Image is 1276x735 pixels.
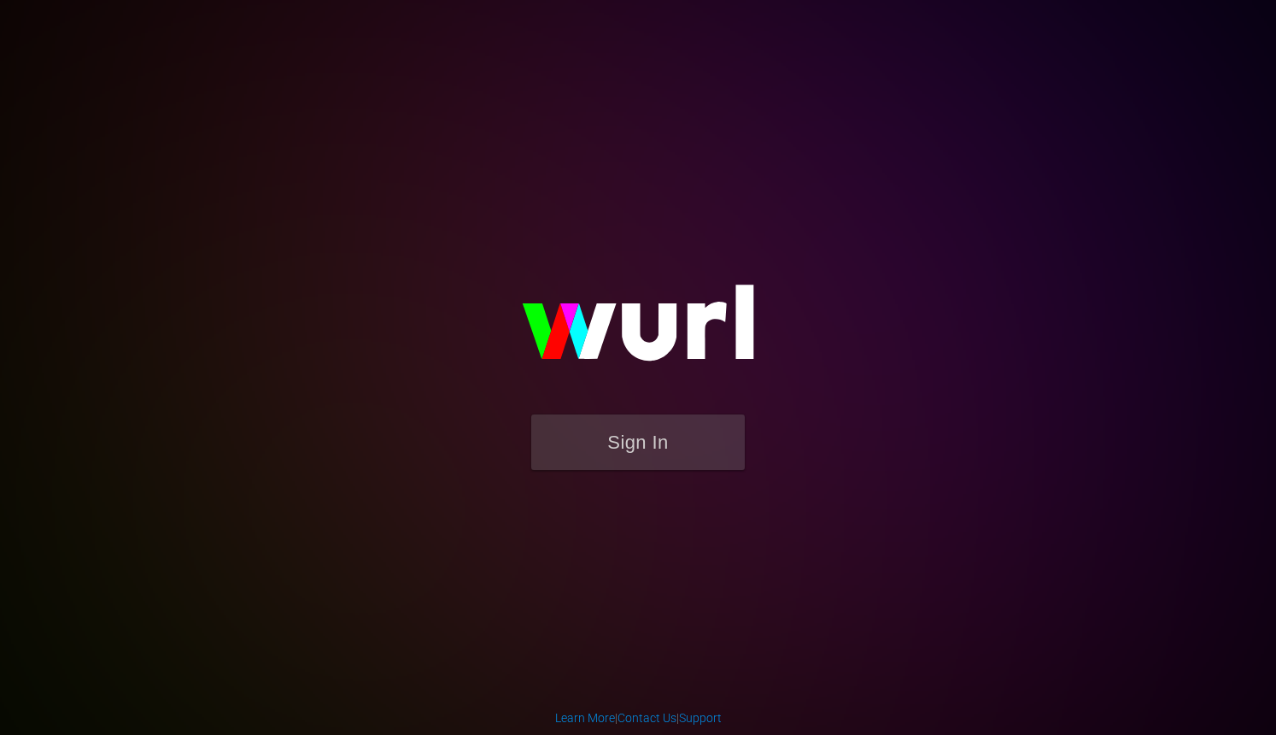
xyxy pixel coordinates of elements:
[555,711,615,725] a: Learn More
[618,711,676,725] a: Contact Us
[531,415,745,470] button: Sign In
[467,248,809,414] img: wurl-logo-on-black-223613ac3d8ba8fe6dc639794a292ebdb59501304c7dfd60c99c58986ef67473.svg
[679,711,722,725] a: Support
[555,709,722,726] div: | |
